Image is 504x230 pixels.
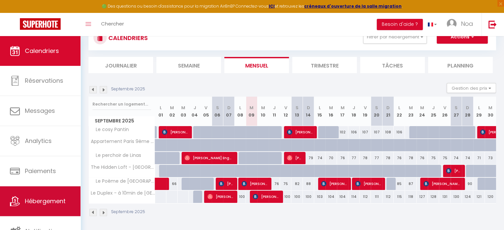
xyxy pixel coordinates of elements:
[319,105,321,111] abbr: L
[170,105,174,111] abbr: M
[25,107,55,115] span: Messages
[325,152,337,164] div: 70
[394,178,405,190] div: 85
[88,57,153,73] li: Journalier
[296,105,299,111] abbr: S
[96,13,129,36] a: Chercher
[207,190,234,203] span: [PERSON_NAME]
[107,30,148,45] h3: CALENDRIERS
[162,126,188,138] span: [PERSON_NAME]
[20,18,61,30] img: Super Booking
[253,190,279,203] span: [PERSON_NAME]
[25,47,59,55] span: Calendriers
[417,97,428,126] th: 24
[451,191,462,203] div: 130
[280,178,291,190] div: 75
[25,197,66,205] span: Hébergement
[92,98,151,110] input: Rechercher un logement...
[90,191,156,196] span: Le Duplex - à 10min de [GEOGRAPHIC_DATA]
[462,191,473,203] div: 124
[90,126,131,133] span: Le cosy Pantin
[314,97,325,126] th: 15
[291,178,303,190] div: 82
[337,191,348,203] div: 104
[447,19,457,29] img: ...
[325,191,337,203] div: 104
[371,191,382,203] div: 111
[90,152,143,159] span: Le perchoir de Linas
[90,165,156,170] span: The Hidden Loft - [GEOGRAPHIC_DATA] Zénith
[303,178,314,190] div: 88
[111,209,145,215] p: Septembre 2025
[185,152,233,164] span: [PERSON_NAME] Engambé
[242,177,268,190] span: [PERSON_NAME] Kuriyavar [PERSON_NAME]
[269,178,280,190] div: 76
[239,105,241,111] abbr: L
[314,152,325,164] div: 74
[325,97,337,126] th: 16
[382,152,394,164] div: 78
[235,191,246,203] div: 100
[273,105,276,111] abbr: J
[353,105,355,111] abbr: J
[485,191,496,203] div: 120
[348,152,360,164] div: 77
[405,191,416,203] div: 118
[341,105,345,111] abbr: M
[89,116,155,126] span: Septembre 2025
[287,152,302,164] span: [PERSON_NAME]
[307,105,310,111] abbr: D
[462,152,473,164] div: 74
[462,178,473,190] div: 90
[473,152,484,164] div: 71
[111,86,145,92] p: Septembre 2025
[178,97,189,126] th: 03
[428,152,439,164] div: 75
[246,97,257,126] th: 09
[439,191,450,203] div: 131
[280,191,291,203] div: 100
[291,97,303,126] th: 13
[462,97,473,126] th: 28
[337,97,348,126] th: 17
[223,97,234,126] th: 07
[364,105,367,111] abbr: V
[394,97,405,126] th: 22
[257,97,268,126] th: 10
[160,105,162,111] abbr: L
[432,105,435,111] abbr: J
[420,105,424,111] abbr: M
[428,191,439,203] div: 128
[360,57,425,73] li: Tâches
[303,191,314,203] div: 100
[371,126,382,138] div: 107
[303,97,314,126] th: 14
[204,105,207,111] abbr: V
[423,177,461,190] span: [PERSON_NAME] Brival
[417,191,428,203] div: 127
[398,105,400,111] abbr: L
[371,97,382,126] th: 20
[181,105,185,111] abbr: M
[360,126,371,138] div: 107
[5,3,25,23] button: Ouvrir le widget de chat LiveChat
[224,57,289,73] li: Mensuel
[485,152,496,164] div: 73
[101,20,124,27] span: Chercher
[235,97,246,126] th: 08
[394,126,405,138] div: 106
[488,105,492,111] abbr: M
[321,177,347,190] span: [PERSON_NAME]
[478,105,480,111] abbr: L
[227,105,231,111] abbr: D
[90,139,156,144] span: Appartement Paris 9ème avec jardin privatif
[428,97,439,126] th: 25
[386,105,390,111] abbr: D
[382,97,394,126] th: 21
[216,105,219,111] abbr: S
[25,167,56,175] span: Paiements
[250,105,253,111] abbr: M
[269,97,280,126] th: 11
[269,3,275,9] strong: ICI
[314,191,325,203] div: 103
